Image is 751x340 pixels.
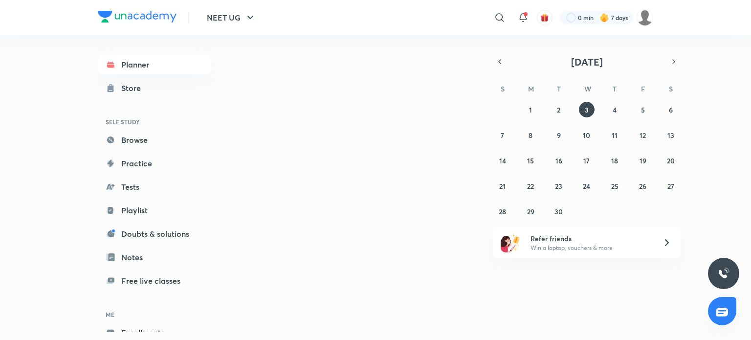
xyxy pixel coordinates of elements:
button: September 21, 2025 [495,178,510,194]
button: September 17, 2025 [579,153,595,168]
img: streak [599,13,609,23]
abbr: September 22, 2025 [527,181,534,191]
p: Win a laptop, vouchers & more [530,244,651,252]
div: Store [121,82,147,94]
abbr: September 14, 2025 [499,156,506,165]
img: ttu [718,268,729,279]
img: Company Logo [98,11,177,23]
button: September 26, 2025 [635,178,651,194]
abbr: Thursday [613,84,617,93]
button: September 24, 2025 [579,178,595,194]
button: NEET UG [201,8,262,27]
abbr: September 17, 2025 [583,156,590,165]
abbr: September 12, 2025 [640,131,646,140]
button: September 11, 2025 [607,127,622,143]
abbr: Monday [528,84,534,93]
abbr: September 2, 2025 [557,105,560,114]
abbr: September 20, 2025 [667,156,675,165]
button: September 19, 2025 [635,153,651,168]
img: referral [501,233,520,252]
button: September 16, 2025 [551,153,567,168]
abbr: September 19, 2025 [640,156,646,165]
button: September 1, 2025 [523,102,538,117]
a: Planner [98,55,211,74]
h6: ME [98,306,211,323]
abbr: September 21, 2025 [499,181,506,191]
button: September 7, 2025 [495,127,510,143]
abbr: September 5, 2025 [641,105,645,114]
abbr: Tuesday [557,84,561,93]
a: Company Logo [98,11,177,25]
button: September 22, 2025 [523,178,538,194]
a: Notes [98,248,211,267]
button: September 30, 2025 [551,204,567,219]
abbr: September 23, 2025 [555,181,562,191]
abbr: September 18, 2025 [611,156,618,165]
button: September 28, 2025 [495,204,510,219]
button: September 29, 2025 [523,204,538,219]
abbr: September 16, 2025 [555,156,562,165]
abbr: September 11, 2025 [612,131,618,140]
abbr: September 29, 2025 [527,207,534,216]
a: Playlist [98,201,211,220]
button: September 27, 2025 [663,178,679,194]
button: [DATE] [507,55,667,68]
button: avatar [537,10,552,25]
a: Store [98,78,211,98]
abbr: September 27, 2025 [667,181,674,191]
abbr: September 28, 2025 [499,207,506,216]
button: September 2, 2025 [551,102,567,117]
button: September 5, 2025 [635,102,651,117]
abbr: Wednesday [584,84,591,93]
a: Free live classes [98,271,211,291]
button: September 14, 2025 [495,153,510,168]
button: September 9, 2025 [551,127,567,143]
button: September 3, 2025 [579,102,595,117]
abbr: September 1, 2025 [529,105,532,114]
abbr: September 24, 2025 [583,181,590,191]
button: September 4, 2025 [607,102,622,117]
a: Browse [98,130,211,150]
abbr: Friday [641,84,645,93]
img: Sumaiyah Hyder [637,9,653,26]
img: avatar [540,13,549,22]
button: September 12, 2025 [635,127,651,143]
a: Doubts & solutions [98,224,211,244]
abbr: Sunday [501,84,505,93]
button: September 10, 2025 [579,127,595,143]
span: [DATE] [571,55,603,68]
abbr: September 3, 2025 [585,105,589,114]
button: September 18, 2025 [607,153,622,168]
abbr: September 8, 2025 [529,131,532,140]
abbr: September 30, 2025 [554,207,563,216]
abbr: September 4, 2025 [613,105,617,114]
h6: SELF STUDY [98,113,211,130]
button: September 15, 2025 [523,153,538,168]
button: September 25, 2025 [607,178,622,194]
button: September 13, 2025 [663,127,679,143]
button: September 23, 2025 [551,178,567,194]
button: September 8, 2025 [523,127,538,143]
abbr: September 7, 2025 [501,131,504,140]
a: Practice [98,154,211,173]
abbr: Saturday [669,84,673,93]
abbr: September 13, 2025 [667,131,674,140]
h6: Refer friends [530,233,651,244]
abbr: September 15, 2025 [527,156,534,165]
abbr: September 25, 2025 [611,181,618,191]
button: September 20, 2025 [663,153,679,168]
a: Tests [98,177,211,197]
button: September 6, 2025 [663,102,679,117]
abbr: September 9, 2025 [557,131,561,140]
abbr: September 6, 2025 [669,105,673,114]
abbr: September 10, 2025 [583,131,590,140]
abbr: September 26, 2025 [639,181,646,191]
